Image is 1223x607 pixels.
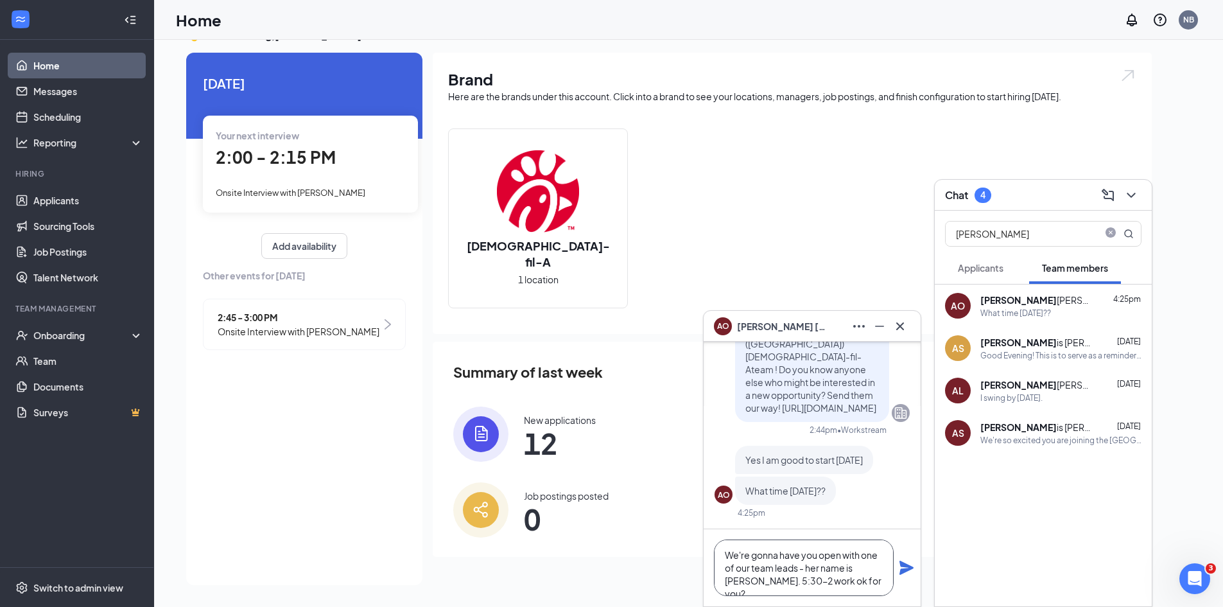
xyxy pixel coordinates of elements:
[952,384,964,397] div: AL
[15,168,141,179] div: Hiring
[203,73,406,93] span: [DATE]
[745,454,863,466] span: Yes I am good to start [DATE]
[980,336,1096,349] div: is [PERSON_NAME]
[33,53,143,78] a: Home
[524,489,609,502] div: Job postings posted
[524,507,609,531] span: 0
[176,9,221,31] h1: Home
[851,319,867,334] svg: Ellipses
[448,68,1136,90] h1: Brand
[218,324,379,339] span: Onsite Interview with [PERSON_NAME]
[449,238,627,270] h2: [DEMOGRAPHIC_DATA]-fil-A
[33,581,123,594] div: Switch to admin view
[14,13,27,26] svg: WorkstreamLogo
[810,425,837,435] div: 2:44pm
[737,319,827,333] span: [PERSON_NAME] [PERSON_NAME]
[952,427,964,439] div: AS
[1120,68,1136,83] img: open.6027fd2a22e1237b5b06.svg
[453,361,603,383] span: Summary of last week
[33,239,143,265] a: Job Postings
[980,421,1096,434] div: is [PERSON_NAME]
[745,485,826,497] span: What time [DATE]??
[15,329,28,342] svg: UserCheck
[33,136,144,149] div: Reporting
[1179,563,1210,594] iframe: Intercom live chat
[890,316,910,337] button: Cross
[33,374,143,400] a: Documents
[714,540,894,596] textarea: We're gonna have you open with one of our team leads - her name is [PERSON_NAME]. 5:30-2 work ok ...
[1042,262,1108,274] span: Team members
[518,272,559,286] span: 1 location
[980,294,1096,306] div: [PERSON_NAME]
[1098,185,1118,206] button: ComposeMessage
[15,581,28,594] svg: Settings
[33,188,143,213] a: Applicants
[745,299,877,414] span: We're so excited you are joining the [GEOGRAPHIC_DATA][PERSON_NAME] ([GEOGRAPHIC_DATA]) [DEMOGRAP...
[33,329,132,342] div: Onboarding
[738,507,765,518] div: 4:25pm
[33,104,143,130] a: Scheduling
[216,146,336,168] span: 2:00 - 2:15 PM
[1117,421,1141,431] span: [DATE]
[980,294,1057,306] b: [PERSON_NAME]
[980,435,1141,446] div: We're so excited you are joining the [GEOGRAPHIC_DATA][PERSON_NAME] ([GEOGRAPHIC_DATA]) [DEMOGRAP...
[980,337,1057,348] b: [PERSON_NAME]
[945,188,968,202] h3: Chat
[33,213,143,239] a: Sourcing Tools
[218,310,379,324] span: 2:45 - 3:00 PM
[33,400,143,425] a: SurveysCrown
[33,78,143,104] a: Messages
[1103,227,1118,240] span: close-circle
[980,421,1057,433] b: [PERSON_NAME]
[261,233,347,259] button: Add availability
[124,13,137,26] svg: Collapse
[849,316,869,337] button: Ellipses
[1121,185,1141,206] button: ChevronDown
[1117,379,1141,389] span: [DATE]
[980,189,985,200] div: 4
[980,350,1141,361] div: Good Evening! This is to serve as a reminder that you have signed up for orientation for: 4:00pm ...
[1123,188,1139,203] svg: ChevronDown
[1113,294,1141,304] span: 4:25pm
[524,432,596,455] span: 12
[524,414,596,427] div: New applications
[497,150,579,233] img: Chick-fil-A
[216,130,299,141] span: Your next interview
[980,392,1043,403] div: I swing by [DATE].
[453,407,508,462] img: icon
[958,262,1003,274] span: Applicants
[15,303,141,314] div: Team Management
[216,188,365,198] span: Onsite Interview with [PERSON_NAME]
[1152,12,1168,28] svg: QuestionInfo
[448,90,1136,103] div: Here are the brands under this account. Click into a brand to see your locations, managers, job p...
[1100,188,1116,203] svg: ComposeMessage
[33,348,143,374] a: Team
[869,316,890,337] button: Minimize
[980,378,1096,391] div: [PERSON_NAME]
[15,136,28,149] svg: Analysis
[952,342,964,355] div: AS
[980,379,1057,391] b: [PERSON_NAME]
[203,268,406,283] span: Other events for [DATE]
[1103,227,1118,238] span: close-circle
[893,405,908,421] svg: Company
[33,265,143,290] a: Talent Network
[453,482,508,538] img: icon
[892,319,908,334] svg: Cross
[1124,12,1140,28] svg: Notifications
[1117,337,1141,346] span: [DATE]
[1123,229,1134,239] svg: MagnifyingGlass
[1206,563,1216,574] span: 3
[946,222,1098,246] input: Search team member
[951,299,965,312] div: AO
[718,489,730,500] div: AO
[899,560,914,576] svg: Plane
[980,308,1051,319] div: What time [DATE]??
[872,319,887,334] svg: Minimize
[1183,14,1194,25] div: NB
[837,425,887,435] span: • Workstream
